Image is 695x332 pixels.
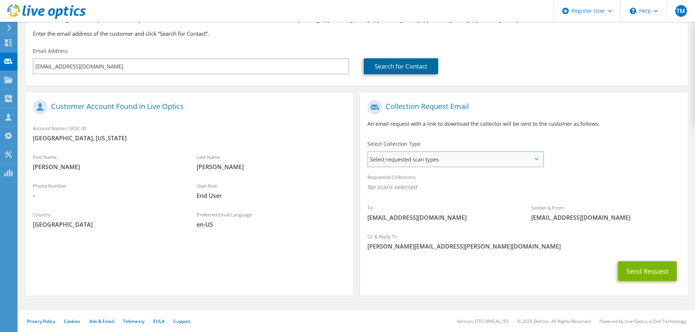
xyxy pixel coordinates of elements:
a: Support [173,318,190,324]
span: [GEOGRAPHIC_DATA], [US_STATE] [33,134,345,142]
span: [EMAIL_ADDRESS][DOMAIN_NAME] [367,214,517,222]
span: [PERSON_NAME] [197,163,346,171]
div: Sender & From [524,200,688,225]
div: User Role [189,178,353,203]
div: Phone Number [26,178,189,203]
span: en-US [197,220,346,229]
label: Email Address [33,47,68,55]
a: Privacy Policy [27,318,55,324]
div: Country [26,207,189,232]
div: Preferred Email Language [189,207,353,232]
li: Powered by Live Optics, a Dell Technology [599,318,686,324]
span: [GEOGRAPHIC_DATA] [33,220,182,229]
span: No scans selected [367,183,680,191]
li: © 2025 Dell Inc. All Rights Reserved [517,318,591,324]
button: Send Request [618,261,677,281]
div: Last Name [189,149,353,175]
div: CC & Reply To [360,229,687,254]
div: Account Name / SFDC ID [26,121,353,146]
a: Cookies [64,318,81,324]
p: An email request with a link to download the collector will be sent to the customer as follows. [367,120,680,128]
div: First Name [26,149,189,175]
span: Select requested scan types [368,152,543,167]
div: To [360,200,524,225]
span: TM [675,5,687,17]
span: [EMAIL_ADDRESS][DOMAIN_NAME] [531,214,680,222]
a: EULA [153,318,165,324]
h3: Enter the email address of the customer and click “Search for Contact”. [33,30,680,38]
a: Telemetry [123,318,144,324]
a: Search for Contact [364,58,438,74]
span: [PERSON_NAME] [33,163,182,171]
span: - [33,192,182,200]
label: Select Collection Type [367,140,421,148]
a: Ads & Email [89,318,114,324]
h1: Collection Request Email [367,100,676,114]
span: [PERSON_NAME][EMAIL_ADDRESS][PERSON_NAME][DOMAIN_NAME] [367,242,680,250]
h1: Customer Account Found in Live Optics [33,100,342,114]
div: Requested Collections [360,169,687,196]
li: Version: [TECHNICAL_ID] [457,318,509,324]
svg: \n [630,8,636,14]
span: End User [197,192,346,200]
